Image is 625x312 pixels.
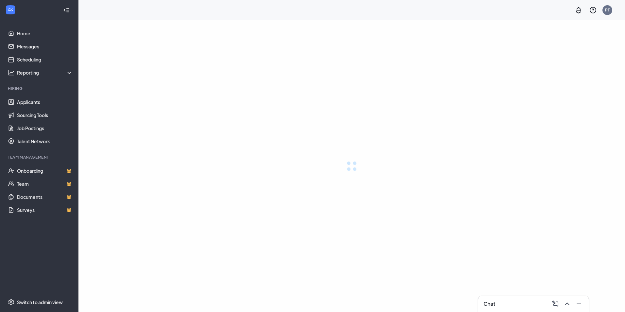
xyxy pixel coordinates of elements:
[8,299,14,305] svg: Settings
[17,299,63,305] div: Switch to admin view
[17,69,73,76] div: Reporting
[8,86,72,91] div: Hiring
[605,7,610,13] div: PT
[17,95,73,109] a: Applicants
[17,40,73,53] a: Messages
[17,122,73,135] a: Job Postings
[483,300,495,307] h3: Chat
[17,177,73,190] a: TeamCrown
[551,300,559,308] svg: ComposeMessage
[575,6,583,14] svg: Notifications
[8,154,72,160] div: Team Management
[575,300,583,308] svg: Minimize
[589,6,597,14] svg: QuestionInfo
[17,203,73,217] a: SurveysCrown
[549,299,560,309] button: ComposeMessage
[17,109,73,122] a: Sourcing Tools
[7,7,14,13] svg: WorkstreamLogo
[563,300,571,308] svg: ChevronUp
[17,135,73,148] a: Talent Network
[17,164,73,177] a: OnboardingCrown
[17,53,73,66] a: Scheduling
[573,299,583,309] button: Minimize
[63,7,70,13] svg: Collapse
[17,27,73,40] a: Home
[17,190,73,203] a: DocumentsCrown
[8,69,14,76] svg: Analysis
[561,299,572,309] button: ChevronUp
